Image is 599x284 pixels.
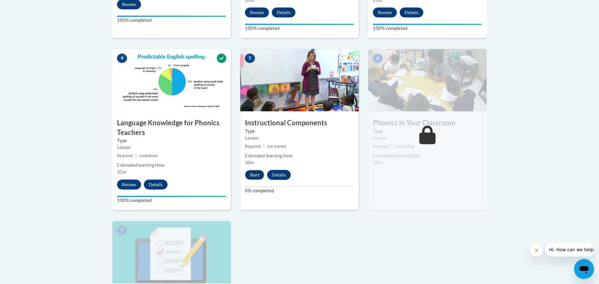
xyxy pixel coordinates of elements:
span: Hi. How can we help? [4,4,51,9]
span: not started [395,144,414,149]
span: 4 [117,54,127,63]
button: Details [144,180,168,190]
button: Review [373,7,397,17]
div: Your progress [117,196,226,197]
label: 100% completed [373,25,482,32]
iframe: Close message [530,244,543,257]
span: | [391,144,392,149]
button: Start [245,170,264,180]
button: Details [272,7,295,17]
label: Type [117,137,226,144]
div: Lesson [117,144,226,151]
button: Details [400,7,423,17]
div: Estimated learning time: [373,152,482,159]
div: Your progress [373,24,482,25]
span: Required [117,153,133,158]
span: 5 [245,54,255,63]
div: Lesson [373,135,482,142]
span: | [135,153,137,158]
span: Required [373,144,389,149]
div: Estimated learning time: [117,162,226,169]
span: 6 [373,54,383,63]
img: Course Image [112,49,231,111]
h3: Instructional Components [240,118,359,128]
img: Course Image [240,49,359,111]
button: Details [267,170,291,180]
img: Course Image [112,221,231,283]
span: Required [245,144,261,149]
span: completed [139,153,158,158]
button: Review [245,7,269,17]
label: 100% completed [245,25,354,32]
span: 10m [373,160,382,165]
div: Lesson [245,135,354,142]
label: Type [373,128,482,135]
label: 0% completed [245,187,354,194]
div: Estimated learning time: [245,152,354,159]
img: Course Image [368,49,487,111]
span: | [263,144,265,149]
h3: Phonics in Your Classroom [368,118,487,128]
iframe: Message from company [545,243,594,257]
label: 100% completed [117,197,226,204]
span: 35m [117,169,126,175]
div: Your progress [245,24,354,25]
button: Review [117,180,141,190]
iframe: Button to launch messaging window [574,259,594,279]
span: 30m [245,160,254,165]
h3: Language Knowledge for Phonics Teachers [112,118,231,137]
span: 7 [117,226,127,235]
label: 100% completed [117,17,226,24]
label: Type [245,128,354,135]
span: not started [267,144,286,149]
div: Your progress [117,16,226,17]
